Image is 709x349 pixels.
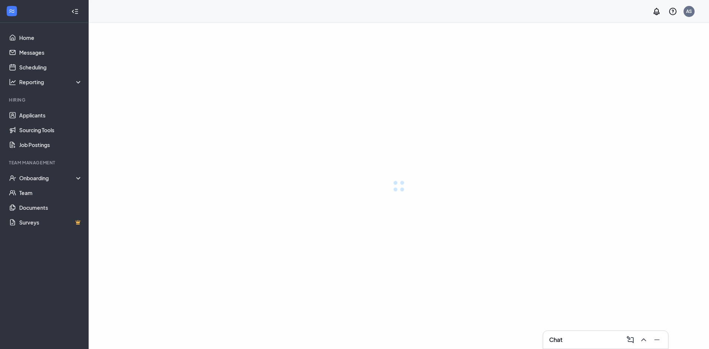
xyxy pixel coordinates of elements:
[19,200,82,215] a: Documents
[19,215,82,230] a: SurveysCrown
[9,78,16,86] svg: Analysis
[637,334,649,346] button: ChevronUp
[19,60,82,75] a: Scheduling
[19,30,82,45] a: Home
[19,185,82,200] a: Team
[19,78,83,86] div: Reporting
[19,108,82,123] a: Applicants
[653,335,661,344] svg: Minimize
[639,335,648,344] svg: ChevronUp
[8,7,16,15] svg: WorkstreamLogo
[19,137,82,152] a: Job Postings
[9,174,16,182] svg: UserCheck
[9,97,81,103] div: Hiring
[9,160,81,166] div: Team Management
[686,8,692,14] div: AS
[549,336,562,344] h3: Chat
[652,7,661,16] svg: Notifications
[624,334,636,346] button: ComposeMessage
[19,45,82,60] a: Messages
[626,335,635,344] svg: ComposeMessage
[650,334,662,346] button: Minimize
[19,174,83,182] div: Onboarding
[71,8,79,15] svg: Collapse
[19,123,82,137] a: Sourcing Tools
[668,7,677,16] svg: QuestionInfo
